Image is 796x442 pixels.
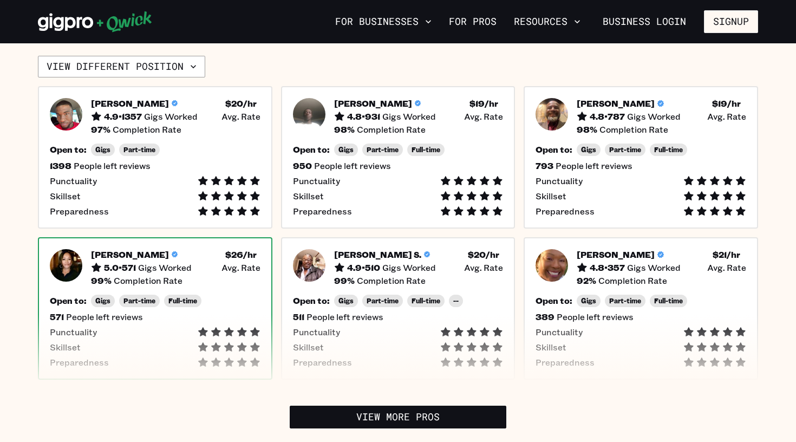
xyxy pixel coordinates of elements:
[536,191,566,201] span: Skillset
[91,124,110,135] h5: 97 %
[712,98,741,109] h5: $ 19 /hr
[293,175,340,186] span: Punctuality
[50,327,97,337] span: Punctuality
[347,262,380,273] h5: 4.9 • 510
[536,342,566,353] span: Skillset
[138,262,192,273] span: Gigs Worked
[357,124,426,135] span: Completion Rate
[290,406,506,428] a: View More Pros
[469,98,498,109] h5: $ 19 /hr
[581,297,596,305] span: Gigs
[334,98,412,109] h5: [PERSON_NAME]
[704,10,758,33] button: Signup
[445,12,501,31] a: For Pros
[707,111,746,122] span: Avg. Rate
[104,111,142,122] h5: 4.9 • 1357
[50,160,71,171] h5: 1398
[334,249,421,260] h5: [PERSON_NAME] S.
[293,206,352,217] span: Preparedness
[91,249,169,260] h5: [PERSON_NAME]
[577,124,597,135] h5: 98 %
[334,124,355,135] h5: 98 %
[593,10,695,33] a: Business Login
[536,160,553,171] h5: 793
[367,146,399,154] span: Part-time
[557,311,634,322] span: People left reviews
[382,262,436,273] span: Gigs Worked
[713,249,740,260] h5: $ 21 /hr
[598,275,667,286] span: Completion Rate
[95,297,110,305] span: Gigs
[627,111,681,122] span: Gigs Worked
[74,160,151,171] span: People left reviews
[536,311,554,322] h5: 389
[599,124,668,135] span: Completion Rate
[464,262,503,273] span: Avg. Rate
[609,297,641,305] span: Part-time
[50,98,82,131] img: Pro headshot
[293,311,304,322] h5: 511
[314,160,391,171] span: People left reviews
[581,146,596,154] span: Gigs
[38,56,205,77] button: View different position
[293,295,330,306] h5: Open to:
[50,357,109,368] span: Preparedness
[306,311,383,322] span: People left reviews
[104,262,136,273] h5: 5.0 • 571
[123,146,155,154] span: Part-time
[654,146,683,154] span: Full-time
[293,327,340,337] span: Punctuality
[412,297,440,305] span: Full-time
[536,357,595,368] span: Preparedness
[524,86,758,229] a: Pro headshot[PERSON_NAME]4.8•787Gigs Worked$19/hr Avg. Rate98%Completion RateOpen to:GigsPart-tim...
[281,86,516,229] button: Pro headshot[PERSON_NAME]4.8•931Gigs Worked$19/hr Avg. Rate98%Completion RateOpen to:GigsPart-tim...
[338,297,354,305] span: Gigs
[536,98,568,131] img: Pro headshot
[50,295,87,306] h5: Open to:
[536,295,572,306] h5: Open to:
[524,237,758,380] button: Pro headshot[PERSON_NAME]4.8•357Gigs Worked$21/hr Avg. Rate92%Completion RateOpen to:GigsPart-tim...
[338,146,354,154] span: Gigs
[357,275,426,286] span: Completion Rate
[293,342,324,353] span: Skillset
[50,144,87,155] h5: Open to:
[536,144,572,155] h5: Open to:
[50,206,109,217] span: Preparedness
[91,275,112,286] h5: 99 %
[38,237,272,380] button: Pro headshot[PERSON_NAME]5.0•571Gigs Worked$26/hr Avg. Rate99%Completion RateOpen to:GigsPart-tim...
[627,262,681,273] span: Gigs Worked
[50,342,81,353] span: Skillset
[144,111,198,122] span: Gigs Worked
[412,146,440,154] span: Full-time
[453,297,459,305] span: --
[577,275,596,286] h5: 92 %
[536,327,583,337] span: Punctuality
[536,206,595,217] span: Preparedness
[367,297,399,305] span: Part-time
[113,124,181,135] span: Completion Rate
[50,191,81,201] span: Skillset
[50,175,97,186] span: Punctuality
[654,297,683,305] span: Full-time
[331,12,436,31] button: For Businesses
[293,191,324,201] span: Skillset
[536,249,568,282] img: Pro headshot
[91,98,169,109] h5: [PERSON_NAME]
[382,111,436,122] span: Gigs Worked
[114,275,182,286] span: Completion Rate
[293,98,325,131] img: Pro headshot
[577,98,655,109] h5: [PERSON_NAME]
[38,86,272,229] a: Pro headshot[PERSON_NAME]4.9•1357Gigs Worked$20/hr Avg. Rate97%Completion RateOpen to:GigsPart-ti...
[281,237,516,380] button: Pro headshot[PERSON_NAME] S.4.9•510Gigs Worked$20/hr Avg. Rate99%Completion RateOpen to:GigsPart-...
[95,146,110,154] span: Gigs
[577,249,655,260] h5: [PERSON_NAME]
[221,111,260,122] span: Avg. Rate
[609,146,641,154] span: Part-time
[168,297,197,305] span: Full-time
[464,111,503,122] span: Avg. Rate
[510,12,585,31] button: Resources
